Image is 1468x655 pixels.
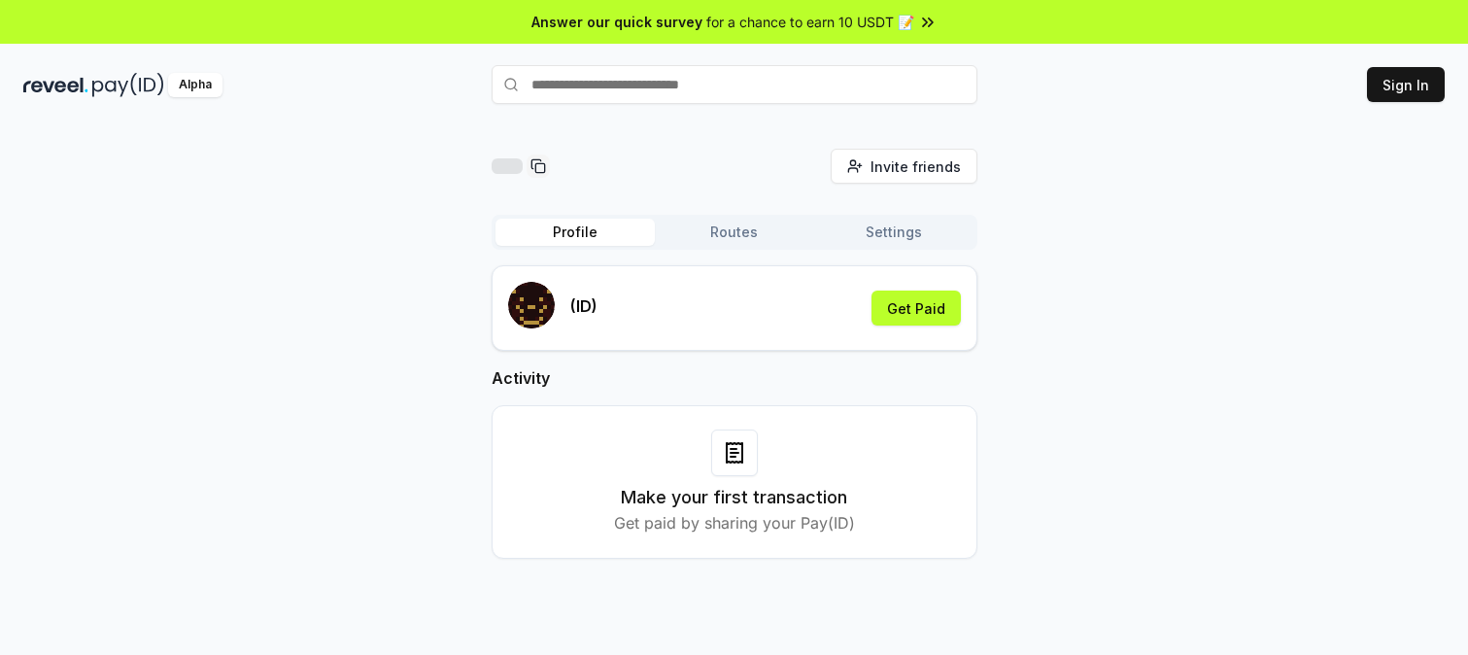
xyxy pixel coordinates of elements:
[621,484,847,511] h3: Make your first transaction
[871,156,961,177] span: Invite friends
[1367,67,1445,102] button: Sign In
[92,73,164,97] img: pay_id
[814,219,973,246] button: Settings
[871,291,961,326] button: Get Paid
[655,219,814,246] button: Routes
[831,149,977,184] button: Invite friends
[23,73,88,97] img: reveel_dark
[495,219,655,246] button: Profile
[492,366,977,390] h2: Activity
[531,12,702,32] span: Answer our quick survey
[706,12,914,32] span: for a chance to earn 10 USDT 📝
[614,511,855,534] p: Get paid by sharing your Pay(ID)
[570,294,597,318] p: (ID)
[168,73,222,97] div: Alpha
